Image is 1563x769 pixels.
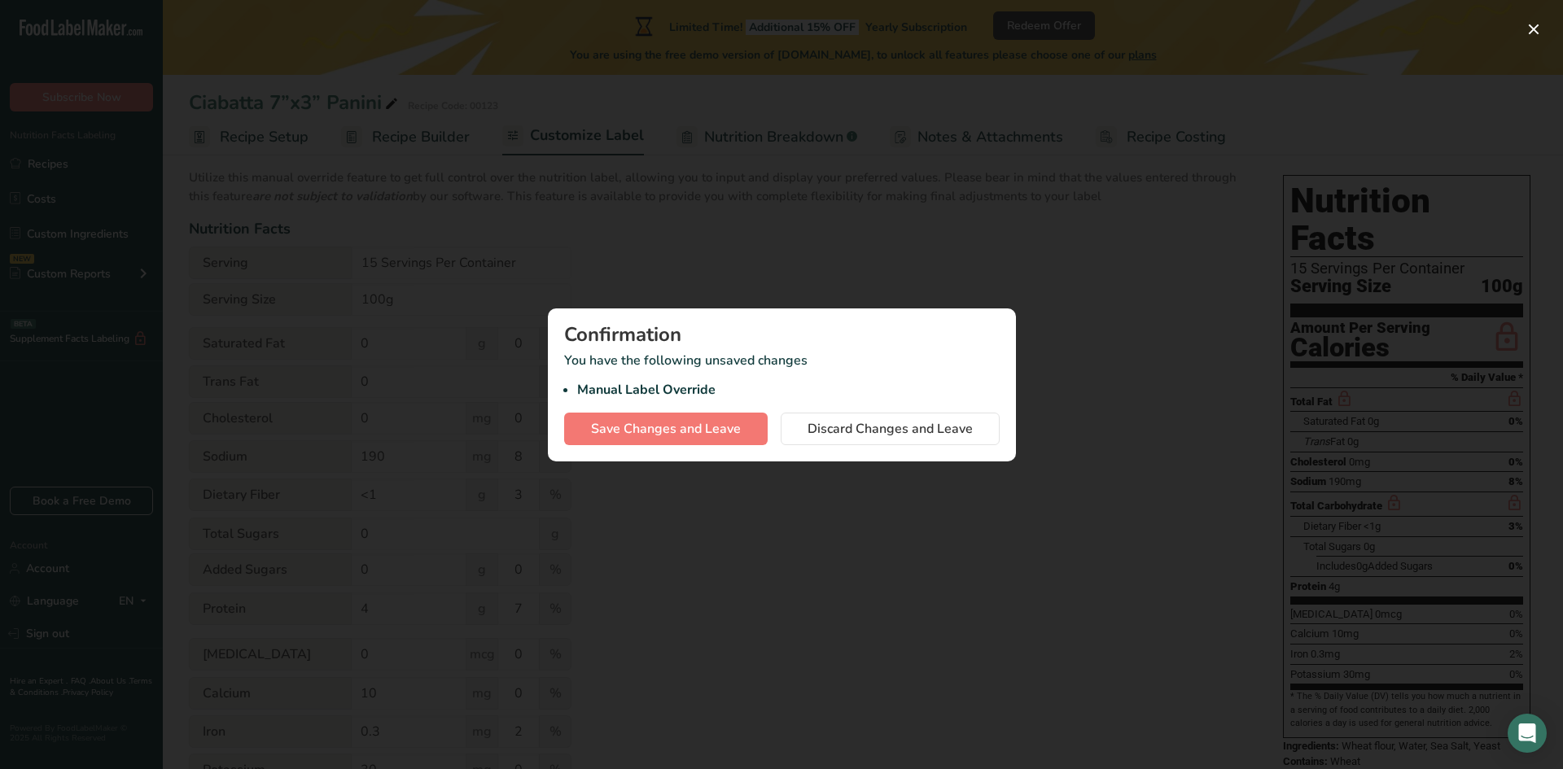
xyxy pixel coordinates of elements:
button: Discard Changes and Leave [781,413,1000,445]
p: You have the following unsaved changes [564,351,1000,400]
button: Save Changes and Leave [564,413,768,445]
span: Save Changes and Leave [591,419,741,439]
span: Discard Changes and Leave [808,419,973,439]
div: Confirmation [564,325,1000,344]
li: Manual Label Override [577,380,1000,400]
div: Open Intercom Messenger [1508,714,1547,753]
